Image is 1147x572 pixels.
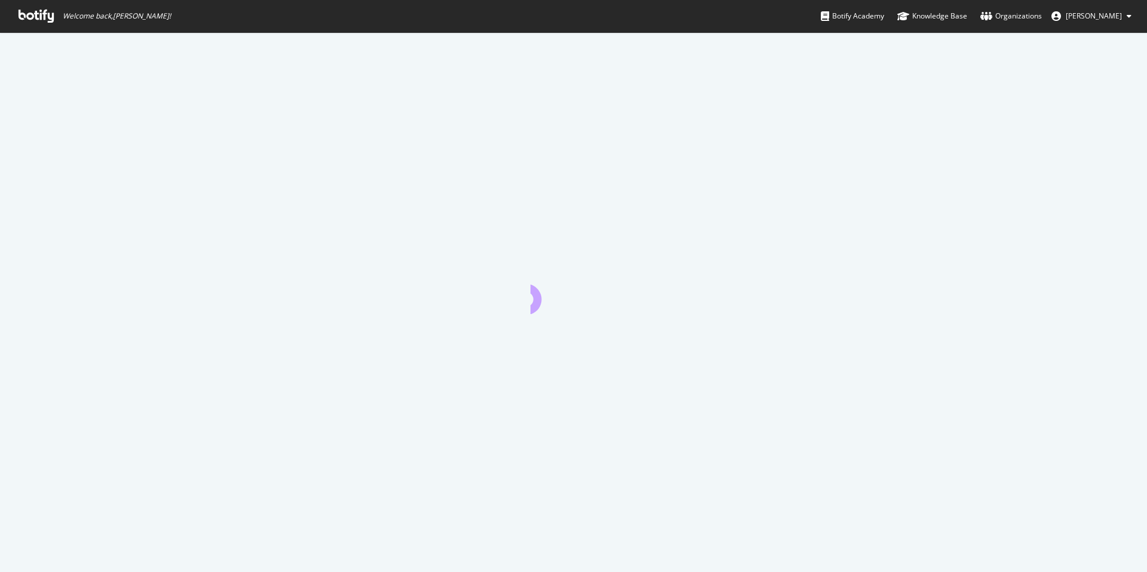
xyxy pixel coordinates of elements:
[63,11,171,21] span: Welcome back, [PERSON_NAME] !
[821,10,884,22] div: Botify Academy
[530,271,617,314] div: animation
[980,10,1042,22] div: Organizations
[1042,7,1141,26] button: [PERSON_NAME]
[897,10,967,22] div: Knowledge Base
[1066,11,1122,21] span: Supriya Bhide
